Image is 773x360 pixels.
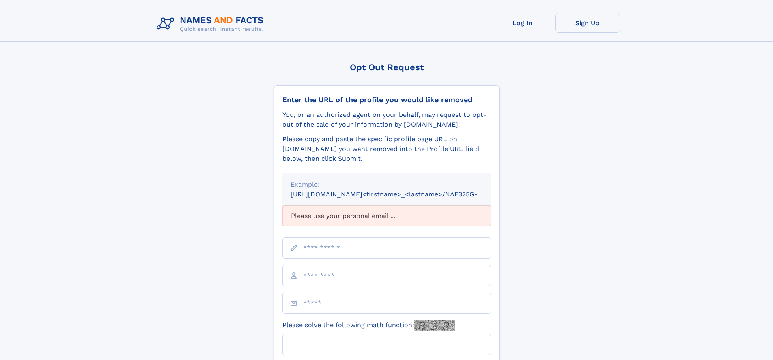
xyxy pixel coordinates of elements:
img: Logo Names and Facts [153,13,270,35]
div: Please copy and paste the specific profile page URL on [DOMAIN_NAME] you want removed into the Pr... [282,134,491,164]
label: Please solve the following math function: [282,320,455,331]
div: You, or an authorized agent on your behalf, may request to opt-out of the sale of your informatio... [282,110,491,129]
div: Opt Out Request [274,62,500,72]
small: [URL][DOMAIN_NAME]<firstname>_<lastname>/NAF325G-xxxxxxxx [291,190,506,198]
a: Log In [490,13,555,33]
div: Enter the URL of the profile you would like removed [282,95,491,104]
a: Sign Up [555,13,620,33]
div: Example: [291,180,483,190]
div: Please use your personal email ... [282,206,491,226]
